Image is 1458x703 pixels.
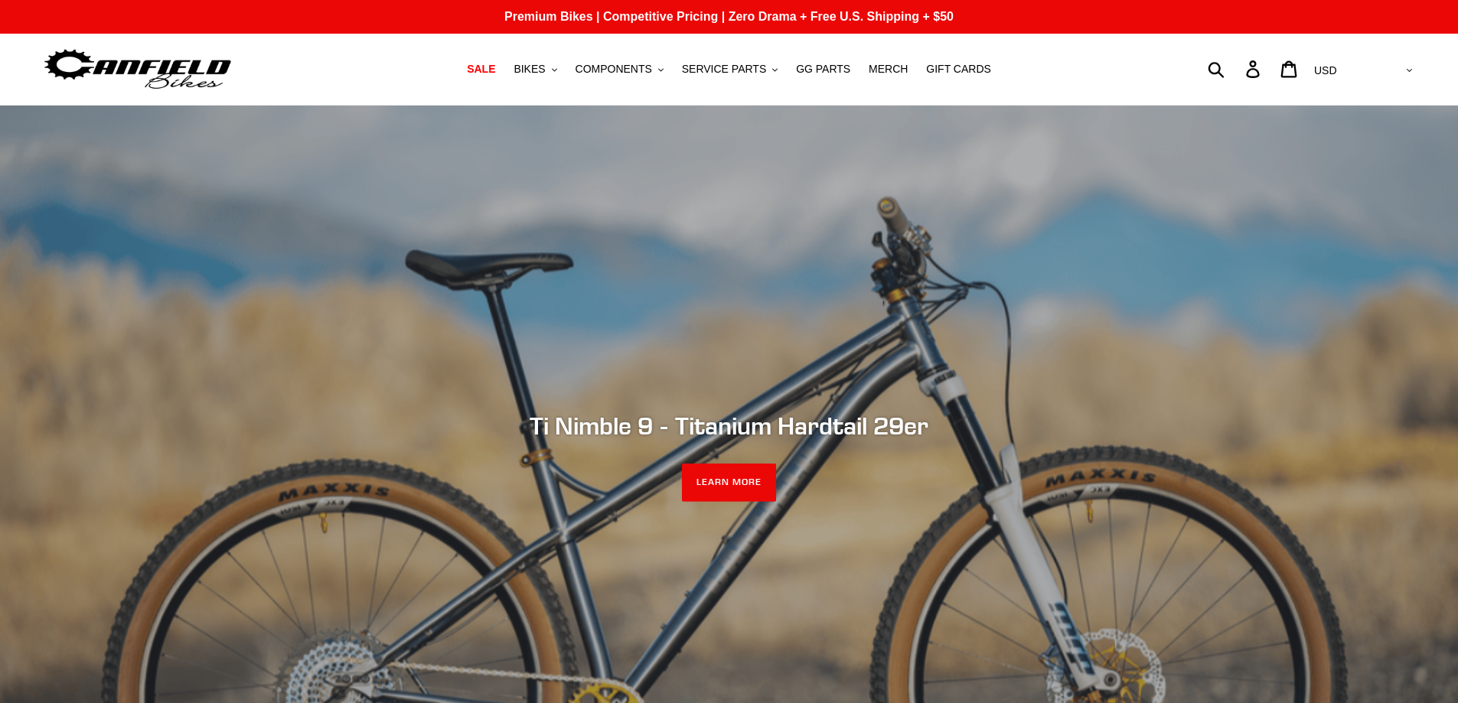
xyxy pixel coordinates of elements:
[918,59,999,80] a: GIFT CARDS
[796,63,850,76] span: GG PARTS
[926,63,991,76] span: GIFT CARDS
[869,63,908,76] span: MERCH
[568,59,671,80] button: COMPONENTS
[788,59,858,80] a: GG PARTS
[576,63,652,76] span: COMPONENTS
[312,412,1147,441] h2: Ti Nimble 9 - Titanium Hardtail 29er
[674,59,785,80] button: SERVICE PARTS
[682,63,766,76] span: SERVICE PARTS
[459,59,503,80] a: SALE
[506,59,564,80] button: BIKES
[467,63,495,76] span: SALE
[861,59,915,80] a: MERCH
[1216,52,1255,86] input: Search
[514,63,545,76] span: BIKES
[682,464,776,502] a: LEARN MORE
[42,45,233,93] img: Canfield Bikes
